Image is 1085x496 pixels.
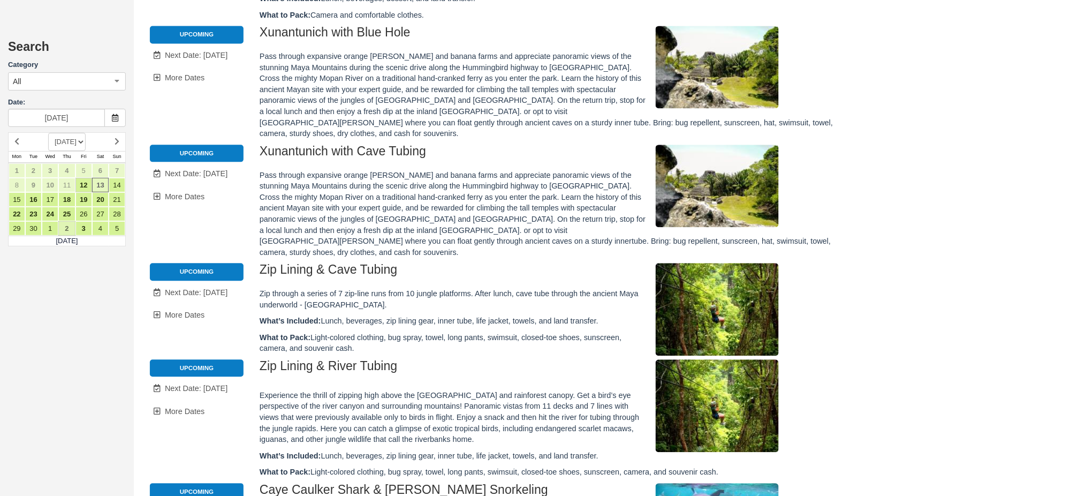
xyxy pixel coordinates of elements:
a: 26 [75,207,92,221]
span: More Dates [165,192,204,201]
span: Next Date: [DATE] [165,169,227,178]
th: Sun [109,151,125,163]
li: Upcoming [150,359,244,377]
a: 30 [25,221,42,236]
img: M51-1 [656,359,779,452]
button: All [8,72,126,91]
a: 22 [9,207,25,221]
a: 12 [75,178,92,192]
th: Fri [75,151,92,163]
a: 1 [42,221,58,236]
span: Next Date: [DATE] [165,288,227,297]
a: 6 [92,163,109,178]
span: Next Date: [DATE] [165,51,227,59]
h2: Search [8,40,126,60]
strong: What to Pack: [260,11,310,19]
h2: Zip Lining & River Tubing [260,359,842,379]
a: 9 [25,178,42,192]
p: Light-colored clothing, bug spray, towel, long pants, swimsuit, closed-toe shoes, sunscreen, came... [260,332,842,354]
a: 10 [42,178,58,192]
li: Upcoming [150,26,244,43]
th: Thu [58,151,75,163]
a: 8 [9,178,25,192]
p: Pass through expansive orange [PERSON_NAME] and banana farms and appreciate panoramic views of th... [260,170,842,258]
a: 16 [25,192,42,207]
a: 5 [109,221,125,236]
a: 23 [25,207,42,221]
img: M161-1 [656,263,779,356]
img: M111-1 [656,26,779,108]
a: 18 [58,192,75,207]
a: 13 [92,178,109,192]
strong: What’s Included: [260,317,321,325]
a: 11 [58,178,75,192]
a: 27 [92,207,109,221]
a: 2 [25,163,42,178]
th: Wed [42,151,58,163]
a: 5 [75,163,92,178]
a: 28 [109,207,125,221]
strong: What to Pack: [260,468,310,476]
a: 3 [75,221,92,236]
td: [DATE] [9,236,126,246]
strong: What’s Included: [260,452,321,460]
span: Next Date: [DATE] [165,384,227,393]
a: 17 [42,192,58,207]
th: Tue [25,151,42,163]
p: Light-colored clothing, bug spray, towel, long pants, swimsuit, closed-toe shoes, sunscreen, came... [260,467,842,478]
a: 29 [9,221,25,236]
a: Next Date: [DATE] [150,44,244,66]
img: M112-1 [656,145,779,227]
span: More Dates [165,407,204,416]
li: Upcoming [150,263,244,280]
p: Camera and comfortable clothes. [260,10,842,21]
a: 2 [58,221,75,236]
a: 3 [42,163,58,178]
span: All [13,76,21,87]
a: 15 [9,192,25,207]
p: Pass through expansive orange [PERSON_NAME] and banana farms and appreciate panoramic views of th... [260,51,842,139]
a: Next Date: [DATE] [150,282,244,304]
th: Mon [9,151,25,163]
p: Lunch, beverages, zip lining gear, inner tube, life jacket, towels, and land transfer. [260,450,842,462]
a: 24 [42,207,58,221]
h2: Xunantunich with Blue Hole [260,26,842,46]
a: Next Date: [DATE] [150,163,244,185]
label: Category [8,60,126,70]
a: 21 [109,192,125,207]
a: 1 [9,163,25,178]
a: 4 [58,163,75,178]
li: Upcoming [150,145,244,162]
a: 19 [75,192,92,207]
strong: What to Pack: [260,333,310,342]
label: Date: [8,97,126,108]
p: Zip through a series of 7 zip-line runs from 10 jungle platforms. After lunch, cave tube through ... [260,288,842,310]
a: 25 [58,207,75,221]
a: 7 [109,163,125,178]
h2: Xunantunich with Cave Tubing [260,145,842,164]
p: Lunch, beverages, zip lining gear, inner tube, life jacket, towels, and land transfer. [260,315,842,327]
a: 20 [92,192,109,207]
a: Next Date: [DATE] [150,378,244,400]
th: Sat [92,151,109,163]
span: More Dates [165,73,204,82]
span: More Dates [165,311,204,319]
h2: Zip Lining & Cave Tubing [260,263,842,283]
a: 14 [109,178,125,192]
a: 4 [92,221,109,236]
p: Experience the thrill of zipping high above the [GEOGRAPHIC_DATA] and rainforest canopy. Get a bi... [260,390,842,445]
